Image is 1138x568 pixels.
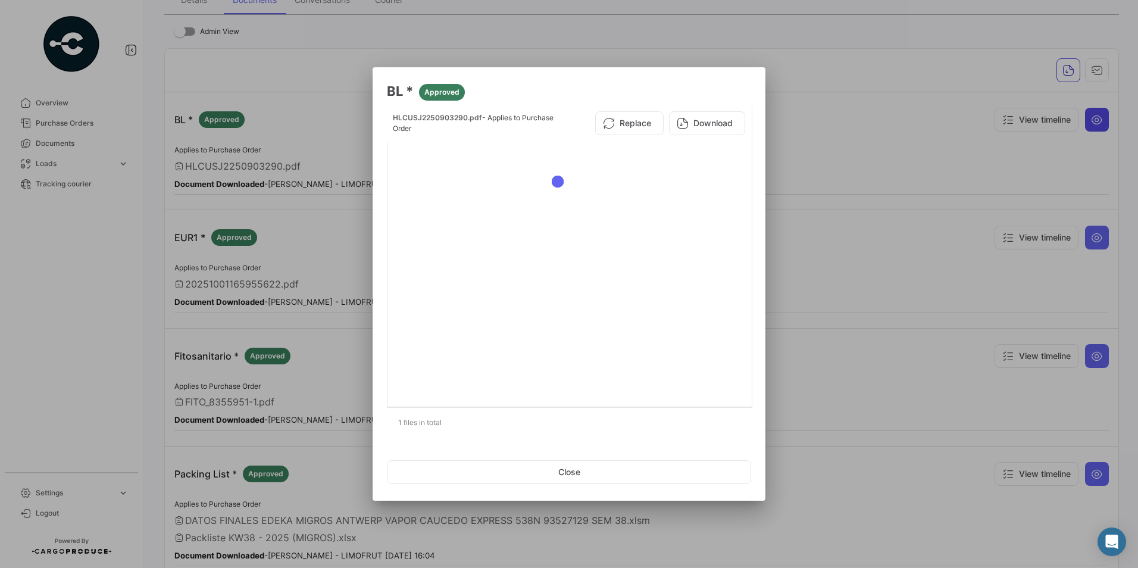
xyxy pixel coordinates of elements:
[1098,528,1126,556] div: Abrir Intercom Messenger
[387,460,751,484] button: Close
[387,408,751,438] div: 1 files in total
[424,87,459,98] span: Approved
[393,113,482,122] span: HLCUSJ2250903290.pdf
[595,111,664,135] button: Replace
[669,111,745,135] button: Download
